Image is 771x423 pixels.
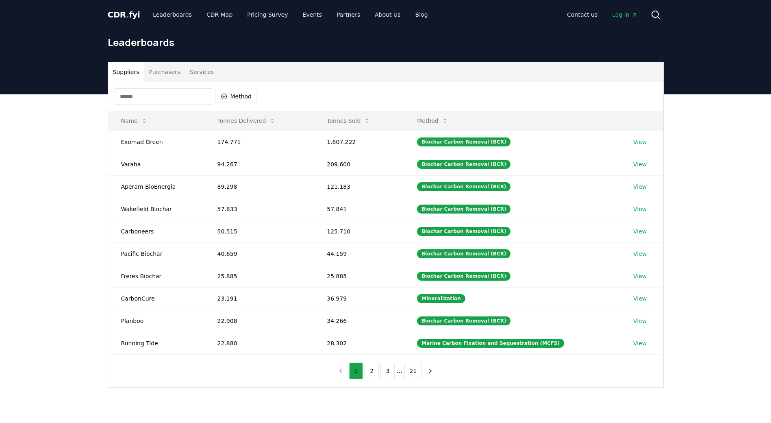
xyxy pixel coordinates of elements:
td: 57.841 [314,198,404,220]
button: 2 [365,363,379,379]
li: ... [396,366,402,376]
td: 209.600 [314,153,404,175]
td: 40.659 [204,242,314,265]
div: Biochar Carbon Removal (BCR) [417,137,510,146]
a: View [633,294,647,303]
a: CDR Map [200,7,239,22]
a: Blog [409,7,434,22]
a: View [633,339,647,347]
td: 174.771 [204,131,314,153]
button: Suppliers [108,62,144,82]
button: Tonnes Sold [320,113,377,129]
td: 23.191 [204,287,314,310]
button: Tonnes Delivered [211,113,282,129]
td: 36.979 [314,287,404,310]
a: Partners [330,7,367,22]
a: View [633,160,647,168]
td: Varaha [108,153,204,175]
td: Exomad Green [108,131,204,153]
span: . [126,10,129,20]
td: CarbonCure [108,287,204,310]
div: Biochar Carbon Removal (BCR) [417,249,510,258]
td: 44.159 [314,242,404,265]
span: CDR fyi [108,10,140,20]
td: Freres Biochar [108,265,204,287]
a: Contact us [560,7,604,22]
h1: Leaderboards [108,36,664,49]
button: Purchasers [144,62,185,82]
div: Biochar Carbon Removal (BCR) [417,205,510,214]
button: Name [115,113,154,129]
td: Aperam BioEnergia [108,175,204,198]
nav: Main [560,7,644,22]
td: 57.833 [204,198,314,220]
div: Biochar Carbon Removal (BCR) [417,272,510,281]
a: View [633,138,647,146]
td: 125.710 [314,220,404,242]
button: 21 [404,363,422,379]
nav: Main [146,7,434,22]
a: Leaderboards [146,7,198,22]
a: View [633,205,647,213]
td: 28.302 [314,332,404,354]
a: About Us [368,7,407,22]
div: Biochar Carbon Removal (BCR) [417,316,510,325]
div: Biochar Carbon Removal (BCR) [417,182,510,191]
a: CDR.fyi [108,9,140,20]
td: 22.908 [204,310,314,332]
td: Wakefield Biochar [108,198,204,220]
a: Events [296,7,328,22]
a: Pricing Survey [241,7,294,22]
a: View [633,272,647,280]
div: Biochar Carbon Removal (BCR) [417,160,510,169]
td: 1.807.222 [314,131,404,153]
div: Biochar Carbon Removal (BCR) [417,227,510,236]
td: 50.515 [204,220,314,242]
button: Method [215,90,257,103]
td: Pacific Biochar [108,242,204,265]
td: 94.267 [204,153,314,175]
button: Services [185,62,219,82]
span: Log in [612,11,637,19]
button: Method [410,113,455,129]
a: View [633,250,647,258]
button: 3 [380,363,395,379]
td: Planboo [108,310,204,332]
td: 25.885 [204,265,314,287]
button: 1 [349,363,363,379]
div: Mineralization [417,294,465,303]
div: Marine Carbon Fixation and Sequestration (MCFS) [417,339,564,348]
td: 25.885 [314,265,404,287]
td: 89.298 [204,175,314,198]
td: Carboneers [108,220,204,242]
a: View [633,317,647,325]
td: 34.266 [314,310,404,332]
td: Running Tide [108,332,204,354]
a: View [633,183,647,191]
td: 121.183 [314,175,404,198]
a: View [633,227,647,235]
td: 22.880 [204,332,314,354]
a: Log in [606,7,644,22]
button: next page [424,363,437,379]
